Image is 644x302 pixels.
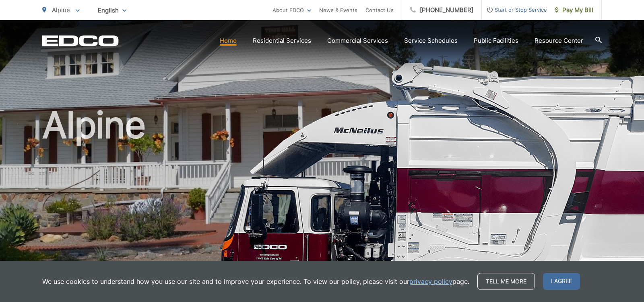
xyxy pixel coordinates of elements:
a: News & Events [319,5,357,15]
a: Residential Services [253,36,311,46]
a: Resource Center [535,36,583,46]
a: Commercial Services [327,36,388,46]
a: Contact Us [365,5,394,15]
a: EDCD logo. Return to the homepage. [42,35,119,46]
span: English [92,3,132,17]
span: Alpine [52,6,70,14]
a: Public Facilities [474,36,518,46]
p: We use cookies to understand how you use our site and to improve your experience. To view our pol... [42,277,469,286]
span: I agree [543,273,580,290]
a: Home [220,36,237,46]
a: privacy policy [409,277,452,286]
a: Service Schedules [404,36,458,46]
span: Pay My Bill [555,5,593,15]
a: About EDCO [272,5,311,15]
a: Tell me more [477,273,535,290]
